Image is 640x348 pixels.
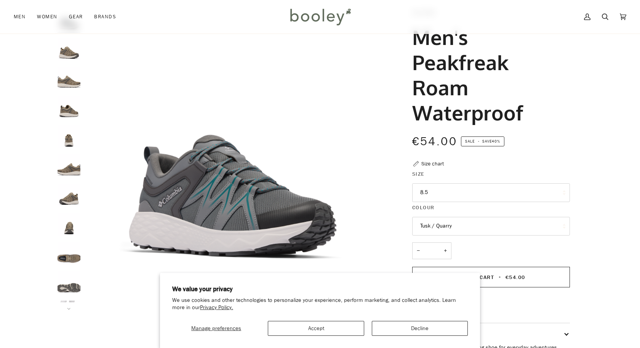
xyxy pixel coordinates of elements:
[58,242,80,265] img: Columbia Men's Peakfreak Roam Waterproof Tusk / Quarry - Booley Galway
[58,213,80,236] img: Columbia Men's Peakfreak Roam Waterproof Tusk / Quarry - Booley Galway
[412,267,570,287] button: Add to Cart • €54.00
[268,321,364,336] button: Accept
[172,285,468,293] h2: We value your privacy
[14,13,26,21] span: Men
[172,321,260,336] button: Manage preferences
[506,274,525,281] span: €54.00
[461,136,504,146] span: Save
[412,242,424,260] button: −
[84,8,386,310] img: Columbia Men&#39;s Peakfreak Roam Waterproof Ti Grey Steel / River Blue - Booley Galway
[58,184,80,207] img: Columbia Men's Peakfreak Roam Waterproof Tusk / Quarry - Booley Galway
[412,24,564,125] h1: Men's Peakfreak Roam Waterproof
[439,242,451,260] button: +
[412,134,457,149] span: €54.00
[58,125,80,148] img: Columbia Men's Peakfreak Roam Waterproof Tusk / Quarry - Booley Galway
[496,274,504,281] span: •
[412,170,425,178] span: Size
[412,183,570,202] button: 8.5
[84,8,386,310] div: Columbia Men's Peakfreak Roam Waterproof Ti Grey Steel / River Blue - Booley Galway
[465,138,475,144] span: Sale
[58,154,80,177] img: Columbia Men's Peakfreak Roam Waterproof Tusk / Quarry - Booley Galway
[412,204,435,212] span: Colour
[492,138,500,144] span: 40%
[69,13,83,21] span: Gear
[58,271,80,294] img: Columbia Men's Peakfreak Roam Waterproof Tusk / Quarry - Booley Galway
[372,321,468,336] button: Decline
[412,323,570,343] button: Description
[58,38,80,61] img: Columbia Men's Peakfreak Roam Waterproof Tusk / Quarry - Booley Galway
[421,160,444,168] div: Size chart
[200,304,233,311] a: Privacy Policy.
[191,325,241,332] span: Manage preferences
[476,138,482,144] em: •
[94,13,116,21] span: Brands
[412,217,570,236] button: Tusk / Quarry
[287,6,354,28] img: Booley
[58,67,80,90] img: Columbia Men's Peakfreak Roam Waterproof Tusk / Quarry - Booley Galway
[172,297,468,311] p: We use cookies and other technologies to personalize your experience, perform marketing, and coll...
[58,96,80,119] img: Columbia Men's Peakfreak Roam Waterproof Tusk / Quarry - Booley Galway
[412,307,570,316] a: More payment options
[37,13,57,21] span: Women
[412,242,451,260] input: Quantity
